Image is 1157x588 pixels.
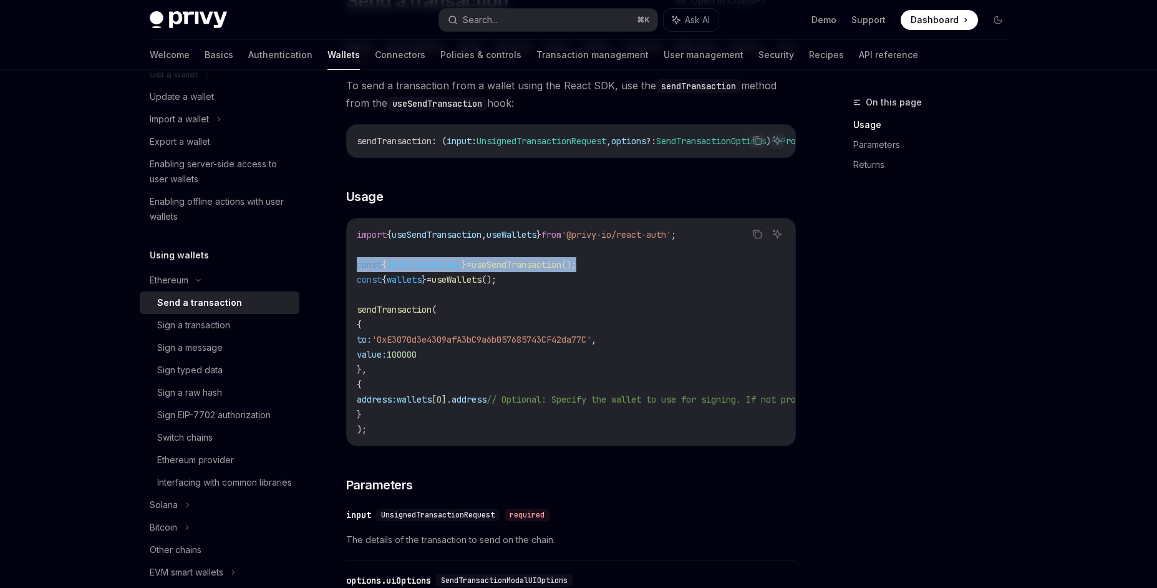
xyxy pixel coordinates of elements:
[140,404,299,426] a: Sign EIP-7702 authorization
[357,364,367,375] span: },
[646,135,656,147] span: ?:
[463,12,498,27] div: Search...
[439,9,657,31] button: Search...⌘K
[536,229,541,240] span: }
[637,15,650,25] span: ⌘ K
[150,134,210,149] div: Export a wallet
[432,135,447,147] span: : (
[327,40,360,70] a: Wallets
[382,259,387,270] span: {
[150,112,209,127] div: Import a wallet
[346,532,796,547] span: The details of the transaction to send on the chain.
[150,520,177,535] div: Bitcoin
[472,135,477,147] span: :
[467,259,472,270] span: =
[372,334,591,345] span: '0xE3070d3e4309afA3bC9a6b057685743CF42da77C'
[346,188,384,205] span: Usage
[150,565,223,580] div: EVM smart wallets
[811,14,836,26] a: Demo
[357,304,432,315] span: sendTransaction
[140,449,299,471] a: Ethereum provider
[157,318,230,333] div: Sign a transaction
[901,10,978,30] a: Dashboard
[150,11,227,29] img: dark logo
[853,155,1018,175] a: Returns
[357,424,367,435] span: );
[664,9,719,31] button: Ask AI
[357,274,382,285] span: const
[447,135,472,147] span: input
[561,229,671,240] span: '@privy-io/react-auth'
[392,229,482,240] span: useSendTransaction
[150,542,201,557] div: Other chains
[387,97,487,110] code: useSendTransaction
[441,576,568,586] span: SendTransactionModalUIOptions
[427,274,432,285] span: =
[157,430,213,445] div: Switch chains
[472,259,561,270] span: useSendTransaction
[140,381,299,404] a: Sign a raw hash
[140,130,299,153] a: Export a wallet
[853,135,1018,155] a: Parameters
[140,314,299,336] a: Sign a transaction
[387,349,417,360] span: 100000
[656,79,741,93] code: sendTransaction
[346,476,413,494] span: Parameters
[140,336,299,359] a: Sign a message
[140,153,299,190] a: Enabling server-side access to user wallets
[769,132,785,149] button: Ask AI
[381,510,495,520] span: UnsignedTransactionRequest
[357,259,382,270] span: const
[375,40,425,70] a: Connectors
[346,77,796,112] span: To send a transaction from a wallet using the React SDK, use the method from the hook:
[157,453,234,468] div: Ethereum provider
[357,135,432,147] span: sendTransaction
[988,10,1008,30] button: Toggle dark mode
[387,274,422,285] span: wallets
[853,115,1018,135] a: Usage
[611,135,646,147] span: options
[382,274,387,285] span: {
[536,40,649,70] a: Transaction management
[766,135,771,147] span: )
[140,190,299,228] a: Enabling offline actions with user wallets
[487,229,536,240] span: useWallets
[205,40,233,70] a: Basics
[140,359,299,381] a: Sign typed data
[749,132,765,149] button: Copy the contents from the code block
[140,471,299,494] a: Interfacing with common libraries
[150,273,188,288] div: Ethereum
[357,229,387,240] span: import
[150,89,214,104] div: Update a wallet
[591,334,596,345] span: ,
[157,363,223,378] div: Sign typed data
[758,40,794,70] a: Security
[157,475,292,490] div: Interfacing with common libraries
[452,394,487,405] span: address
[140,426,299,449] a: Switch chains
[656,135,766,147] span: SendTransactionOptions
[357,349,387,360] span: value:
[440,40,521,70] a: Policies & controls
[671,229,676,240] span: ;
[150,157,292,187] div: Enabling server-side access to user wallets
[487,394,980,405] span: // Optional: Specify the wallet to use for signing. If not provided, the first wallet will be used.
[911,14,959,26] span: Dashboard
[346,574,431,587] div: options.uiOptions
[432,304,437,315] span: (
[346,509,371,521] div: input
[462,259,467,270] span: }
[357,334,372,345] span: to:
[157,340,223,355] div: Sign a message
[422,274,427,285] span: }
[432,274,482,285] span: useWallets
[541,229,561,240] span: from
[505,509,549,521] div: required
[357,394,397,405] span: address:
[248,40,312,70] a: Authentication
[387,259,462,270] span: sendTransaction
[357,409,362,420] span: }
[851,14,886,26] a: Support
[150,248,209,263] h5: Using wallets
[482,274,496,285] span: ();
